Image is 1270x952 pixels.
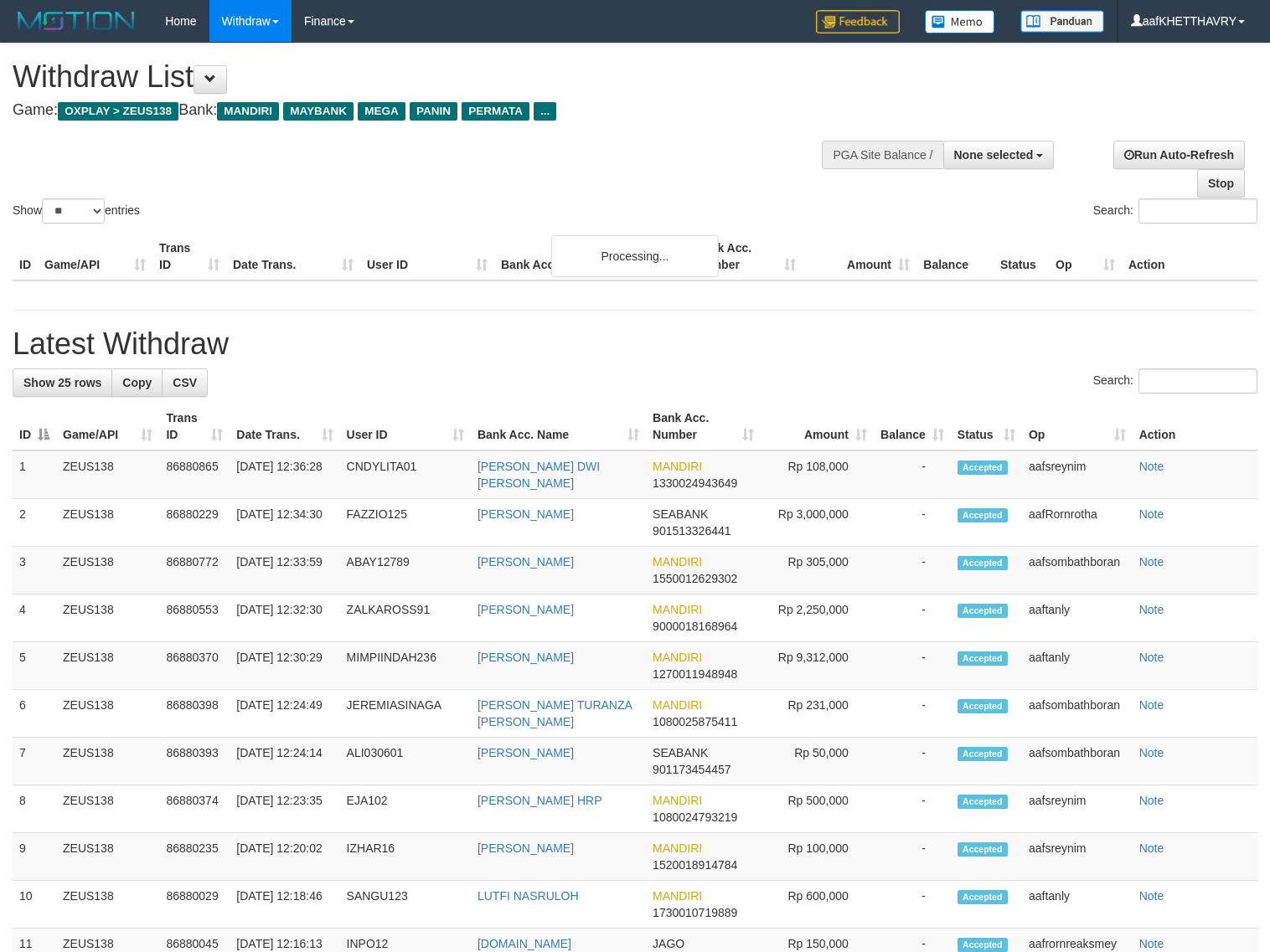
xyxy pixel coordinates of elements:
td: aafsombathboran [1022,738,1133,785]
span: MANDIRI [653,889,702,903]
a: [PERSON_NAME] [478,507,574,521]
td: aafsreynim [1022,785,1133,833]
td: ZEUS138 [56,499,159,547]
a: Note [1139,507,1164,521]
td: aafsreynim [1022,833,1133,881]
th: User ID: activate to sort column ascending [340,403,471,450]
a: Note [1139,889,1164,903]
td: [DATE] 12:24:49 [230,690,339,738]
th: Status: activate to sort column ascending [951,403,1022,450]
td: aafsreynim [1022,450,1133,499]
span: Accepted [958,890,1008,904]
span: Copy 1270011948948 to clipboard [653,667,737,681]
td: 10 [13,881,56,929]
td: ZEUS138 [56,547,159,594]
th: Balance [916,233,994,280]
td: Rp 9,312,000 [761,642,874,690]
td: 86880029 [159,881,230,929]
td: Rp 108,000 [761,450,874,499]
td: [DATE] 12:34:30 [230,499,339,547]
td: JEREMIASINAGA [340,690,471,738]
span: Accepted [958,795,1008,809]
span: Accepted [958,604,1008,618]
td: Rp 3,000,000 [761,499,874,547]
span: Accepted [958,747,1008,761]
th: Bank Acc. Number [689,233,803,280]
td: - [874,690,951,738]
th: Amount [803,233,916,280]
span: Accepted [958,699,1008,713]
th: Date Trans. [226,233,360,280]
a: [PERSON_NAME] [478,651,574,664]
img: panduan.png [1020,10,1104,33]
span: PANIN [410,102,457,121]
span: MANDIRI [217,102,279,121]
span: SEABANK [653,507,708,521]
th: Game/API [38,233,152,280]
th: Balance: activate to sort column ascending [874,403,951,450]
td: - [874,833,951,881]
td: 4 [13,594,56,642]
span: SEABANK [653,746,708,759]
td: - [874,450,951,499]
a: Note [1139,794,1164,807]
span: MANDIRI [653,460,702,473]
td: Rp 50,000 [761,738,874,785]
div: Processing... [551,235,719,277]
td: [DATE] 12:36:28 [230,450,339,499]
td: Rp 500,000 [761,785,874,833]
span: PERMATA [462,102,529,121]
td: 7 [13,738,56,785]
td: 8 [13,785,56,833]
span: MANDIRI [653,794,702,807]
td: EJA102 [340,785,471,833]
td: [DATE] 12:18:46 [230,881,339,929]
img: Button%20Memo.svg [925,10,995,33]
a: Note [1139,746,1164,759]
a: [PERSON_NAME] [478,841,574,855]
td: - [874,499,951,547]
th: Game/API: activate to sort column ascending [56,403,159,450]
span: Copy 9000018168964 to clipboard [653,620,737,633]
a: CSV [162,368,208,397]
td: - [874,547,951,594]
th: Bank Acc. Name [494,233,689,280]
td: [DATE] 12:30:29 [230,642,339,690]
td: 9 [13,833,56,881]
th: Date Trans.: activate to sort column ascending [230,403,339,450]
th: Amount: activate to sort column ascending [761,403,874,450]
a: Note [1139,603,1164,616]
a: [PERSON_NAME] HRP [478,794,602,807]
div: PGA Site Balance / [822,141,942,169]
a: [PERSON_NAME] [478,555,574,569]
button: None selected [943,141,1055,169]
span: Copy 1080024793219 to clipboard [653,810,737,824]
span: Copy [122,376,152,389]
th: User ID [360,233,494,280]
a: Note [1139,841,1164,855]
a: Note [1139,555,1164,569]
span: CSV [173,376,197,389]
th: Status [994,233,1049,280]
a: [PERSON_NAME] [478,603,574,616]
a: Note [1139,937,1164,950]
td: Rp 305,000 [761,547,874,594]
span: Accepted [958,938,1008,952]
td: - [874,738,951,785]
td: 3 [13,547,56,594]
a: Run Auto-Refresh [1113,141,1245,169]
a: Note [1139,698,1164,712]
td: [DATE] 12:20:02 [230,833,339,881]
td: - [874,642,951,690]
td: ZEUS138 [56,738,159,785]
th: ID: activate to sort column descending [13,403,56,450]
td: aafsombathboran [1022,547,1133,594]
span: Accepted [958,842,1008,857]
td: ALI030601 [340,738,471,785]
span: Accepted [958,651,1008,666]
td: [DATE] 12:23:35 [230,785,339,833]
span: Copy 901513326441 to clipboard [653,524,731,538]
th: Bank Acc. Number: activate to sort column ascending [646,403,761,450]
span: MAYBANK [283,102,354,121]
td: 86880374 [159,785,230,833]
